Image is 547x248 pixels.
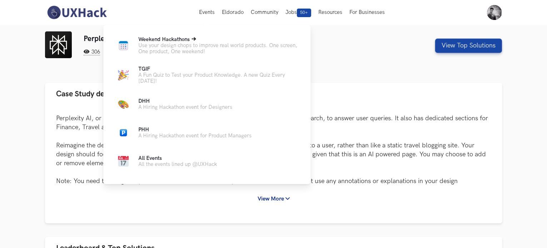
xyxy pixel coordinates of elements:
[45,83,502,105] button: Case Study details
[56,89,119,99] span: Case Study details
[138,42,299,55] p: Use your design chops to improve real world products. One screen, One product, One weekend!
[138,155,162,161] span: All Events
[56,114,491,186] p: Perplexity AI, or simply Perplexity, is an AI search engine which uses LLMs and real time search,...
[115,36,299,55] a: Calendar newWeekend HackathonsUse your design chops to improve real world products. One screen, O...
[487,5,502,20] img: Your profile pic
[138,161,217,167] p: All the events lined up @UXHack
[118,156,129,167] img: Calendar
[115,124,299,141] a: ParkingPHHA Hiring Hackathon event for Product Managers
[138,133,252,139] p: A Hiring Hackathon event for Product Managers
[138,66,150,72] span: TGIF
[45,105,502,223] div: Case Study details
[118,40,129,51] img: Calendar new
[138,104,232,110] p: A Hiring Hackathon event for Designers
[45,31,72,58] img: Perplexity AI logo
[138,36,190,42] span: Weekend Hackathons
[45,5,109,20] img: UXHack-logo.png
[251,192,296,206] button: View More
[120,129,127,136] img: Parking
[138,98,150,104] span: DHH
[118,70,129,81] img: Party cap
[84,49,100,55] span: 306
[435,39,502,53] button: View Top Solutions
[115,66,299,84] a: Party capTGIFA Fun Quiz to Test your Product Knowledge. A new Quiz Every [DATE]!
[84,34,386,43] h3: Perplexity AI: Reimagine travel homepage
[138,72,299,84] p: A Fun Quiz to Test your Product Knowledge. A new Quiz Every [DATE]!
[115,153,299,170] a: CalendarAll EventsAll the events lined up @UXHack
[297,9,311,17] span: 50+
[115,96,299,113] a: Color PaletteDHHA Hiring Hackathon event for Designers
[118,99,129,110] img: Color Palette
[138,127,149,133] span: PHH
